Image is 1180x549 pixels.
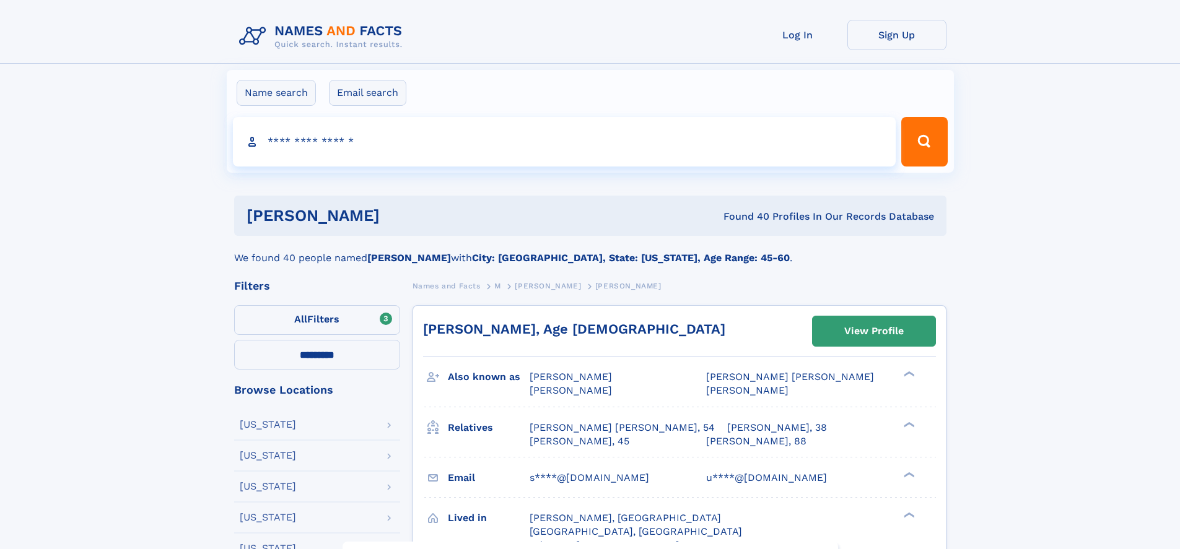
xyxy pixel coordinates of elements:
[706,371,874,383] span: [PERSON_NAME] [PERSON_NAME]
[234,305,400,335] label: Filters
[234,384,400,396] div: Browse Locations
[240,482,296,491] div: [US_STATE]
[530,371,612,383] span: [PERSON_NAME]
[515,278,581,293] a: [PERSON_NAME]
[901,420,916,428] div: ❯
[530,525,742,537] span: [GEOGRAPHIC_DATA], [GEOGRAPHIC_DATA]
[247,208,552,223] h1: [PERSON_NAME]
[595,282,662,290] span: [PERSON_NAME]
[234,236,946,266] div: We found 40 people named with .
[551,210,934,223] div: Found 40 Profiles In Our Records Database
[515,282,581,290] span: [PERSON_NAME]
[748,20,847,50] a: Log In
[240,512,296,522] div: [US_STATE]
[844,317,904,345] div: View Profile
[530,512,721,524] span: [PERSON_NAME], [GEOGRAPHIC_DATA]
[294,313,307,325] span: All
[234,280,400,292] div: Filters
[727,421,827,434] a: [PERSON_NAME], 38
[423,321,725,337] a: [PERSON_NAME], Age [DEMOGRAPHIC_DATA]
[233,117,896,166] input: search input
[901,370,916,378] div: ❯
[448,467,530,488] h3: Email
[237,80,316,106] label: Name search
[901,470,916,478] div: ❯
[472,252,790,264] b: City: [GEOGRAPHIC_DATA], State: [US_STATE], Age Range: 45-60
[813,316,935,346] a: View Profile
[494,282,501,290] span: M
[706,384,789,396] span: [PERSON_NAME]
[448,366,530,387] h3: Also known as
[329,80,406,106] label: Email search
[706,434,806,448] a: [PERSON_NAME], 88
[901,117,947,166] button: Search Button
[413,278,481,293] a: Names and Facts
[367,252,451,264] b: [PERSON_NAME]
[448,417,530,438] h3: Relatives
[530,421,715,434] a: [PERSON_NAME] [PERSON_NAME], 54
[847,20,946,50] a: Sign Up
[530,384,612,396] span: [PERSON_NAME]
[901,511,916,519] div: ❯
[494,278,501,293] a: M
[234,20,413,53] img: Logo Names and Facts
[240,451,296,460] div: [US_STATE]
[240,420,296,430] div: [US_STATE]
[448,508,530,529] h3: Lived in
[530,434,629,448] a: [PERSON_NAME], 45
